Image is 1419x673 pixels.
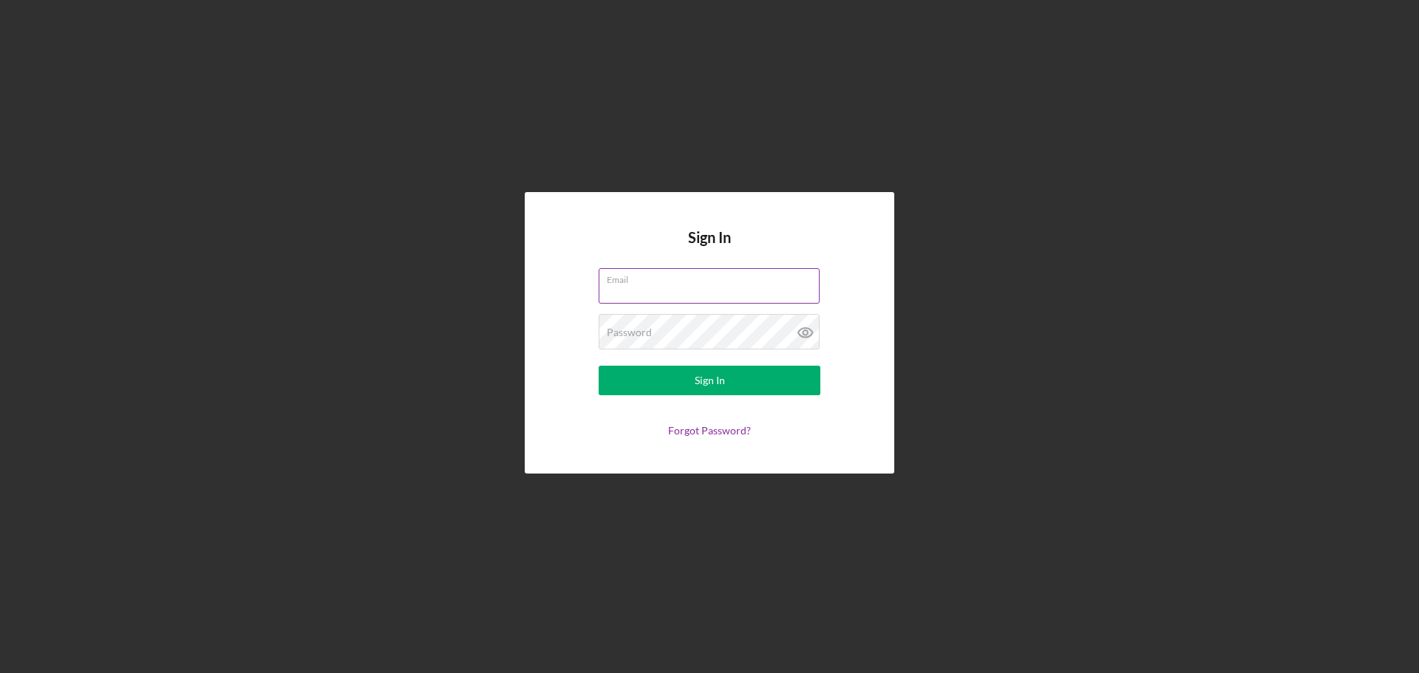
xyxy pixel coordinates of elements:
label: Password [607,327,652,338]
a: Forgot Password? [668,424,751,437]
label: Email [607,269,820,285]
h4: Sign In [688,229,731,268]
div: Sign In [695,366,725,395]
button: Sign In [599,366,820,395]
